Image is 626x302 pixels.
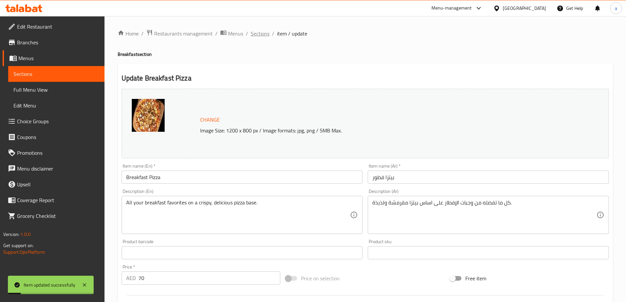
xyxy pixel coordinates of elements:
[118,29,613,38] nav: breadcrumb
[3,241,34,250] span: Get support on:
[368,171,609,184] input: Enter name Ar
[3,50,104,66] a: Menus
[3,230,19,239] span: Version:
[122,171,363,184] input: Enter name En
[251,30,269,37] a: Sections
[3,113,104,129] a: Choice Groups
[154,30,213,37] span: Restaurants management
[3,176,104,192] a: Upsell
[17,196,99,204] span: Coverage Report
[431,4,472,12] div: Menu-management
[372,199,596,231] textarea: كل ما تفضله من وجبات الإفطار على اساس بيتزا مقرمشة ولذيذة.
[24,281,75,289] div: Item updated successfully
[301,274,340,282] span: Price on selection
[132,99,165,132] img: BREAKFAST_PIZZA_60638953499317112762.jpg
[126,274,136,282] p: AED
[17,149,99,157] span: Promotions
[20,230,31,239] span: 1.0.0
[215,30,218,37] li: /
[246,30,248,37] li: /
[3,248,45,256] a: Support.OpsPlatform
[3,19,104,35] a: Edit Restaurant
[3,161,104,176] a: Menu disclaimer
[18,54,99,62] span: Menus
[3,192,104,208] a: Coverage Report
[138,271,281,285] input: Please enter price
[13,86,99,94] span: Full Menu View
[17,212,99,220] span: Grocery Checklist
[8,98,104,113] a: Edit Menu
[17,38,99,46] span: Branches
[8,82,104,98] a: Full Menu View
[146,29,213,38] a: Restaurants management
[118,30,139,37] a: Home
[465,274,486,282] span: Free item
[17,23,99,31] span: Edit Restaurant
[615,5,617,12] span: a
[3,35,104,50] a: Branches
[122,73,609,83] h2: Update Breakfast Pizza
[141,30,144,37] li: /
[122,246,363,259] input: Please enter product barcode
[197,127,548,134] p: Image Size: 1200 x 800 px / Image formats: jpg, png / 5MB Max.
[3,129,104,145] a: Coupons
[17,117,99,125] span: Choice Groups
[3,208,104,224] a: Grocery Checklist
[126,199,350,231] textarea: All your breakfast favorites on a crispy, delicious pizza base.
[13,70,99,78] span: Sections
[277,30,307,37] span: item / update
[503,5,546,12] div: [GEOGRAPHIC_DATA]
[220,29,243,38] a: Menus
[228,30,243,37] span: Menus
[197,113,222,127] button: Change
[13,102,99,109] span: Edit Menu
[368,246,609,259] input: Please enter product sku
[118,51,613,58] h4: Breakfast section
[17,180,99,188] span: Upsell
[17,133,99,141] span: Coupons
[17,165,99,173] span: Menu disclaimer
[272,30,274,37] li: /
[3,145,104,161] a: Promotions
[200,115,220,125] span: Change
[8,66,104,82] a: Sections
